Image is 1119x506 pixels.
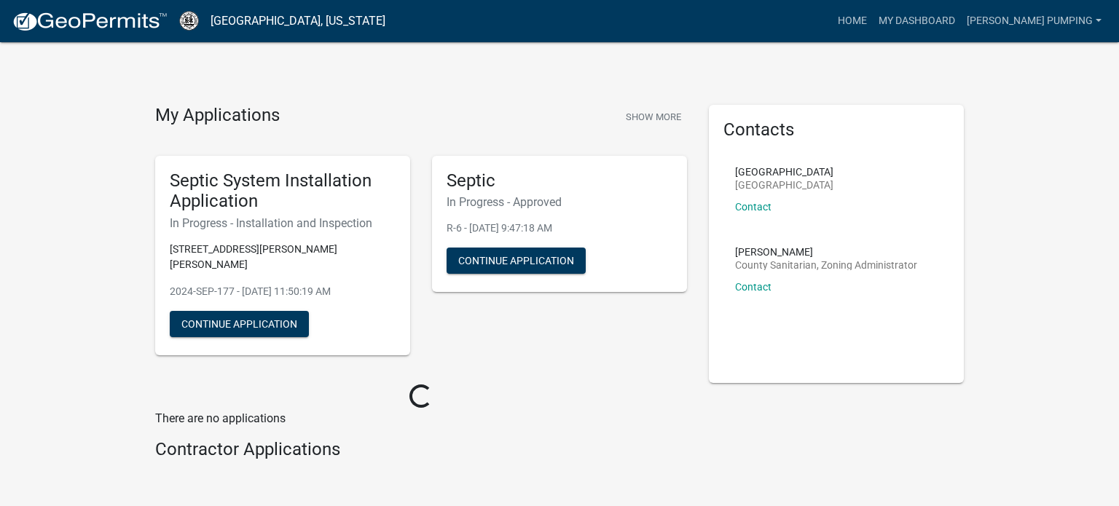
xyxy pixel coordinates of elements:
[735,180,833,190] p: [GEOGRAPHIC_DATA]
[735,167,833,177] p: [GEOGRAPHIC_DATA]
[620,105,687,129] button: Show More
[735,247,917,257] p: [PERSON_NAME]
[723,119,949,141] h5: Contacts
[155,439,687,466] wm-workflow-list-section: Contractor Applications
[170,284,396,299] p: 2024-SEP-177 - [DATE] 11:50:19 AM
[170,311,309,337] button: Continue Application
[447,248,586,274] button: Continue Application
[735,281,771,293] a: Contact
[735,260,917,270] p: County Sanitarian, Zoning Administrator
[873,7,961,35] a: My Dashboard
[170,216,396,230] h6: In Progress - Installation and Inspection
[447,195,672,209] h6: In Progress - Approved
[170,242,396,272] p: [STREET_ADDRESS][PERSON_NAME][PERSON_NAME]
[155,410,687,427] p: There are no applications
[155,439,687,460] h4: Contractor Applications
[832,7,873,35] a: Home
[961,7,1107,35] a: [PERSON_NAME] Pumping
[179,11,199,31] img: Grundy County, Iowa
[735,201,771,213] a: Contact
[211,9,385,33] a: [GEOGRAPHIC_DATA], [US_STATE]
[155,105,280,127] h4: My Applications
[447,221,672,236] p: R-6 - [DATE] 9:47:18 AM
[170,170,396,213] h5: Septic System Installation Application
[447,170,672,191] h5: Septic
